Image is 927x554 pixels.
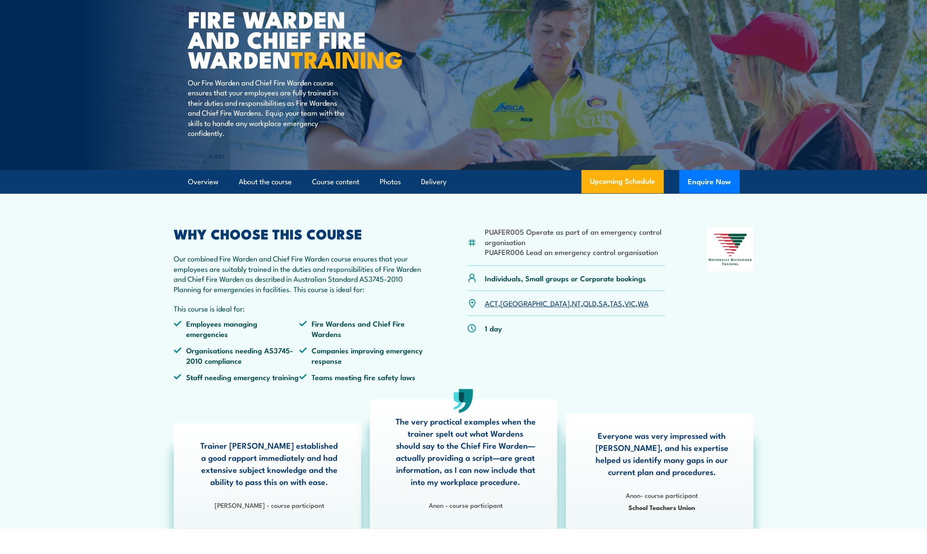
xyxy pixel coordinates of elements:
[299,372,425,382] li: Teams meeting fire safety laws
[591,429,732,478] p: Everyone was very impressed with [PERSON_NAME], and his expertise helped us identify many gaps in...
[291,41,403,76] strong: TRAINING
[485,247,665,257] li: PUAFER006 Lead an emergency control organisation
[610,298,622,308] a: TAS
[239,170,292,193] a: About the course
[626,490,698,500] strong: Anon- course participant
[215,500,324,510] strong: [PERSON_NAME] - course participant
[199,439,340,488] p: Trainer [PERSON_NAME] established a good rapport immediately and had extensive subject knowledge ...
[299,318,425,339] li: Fire Wardens and Chief Fire Wardens
[599,298,608,308] a: SA
[174,303,425,313] p: This course is ideal for:
[395,415,536,488] p: The very practical examples when the trainer spelt out what Wardens should say to the Chief Fire ...
[380,170,401,193] a: Photos
[679,170,740,193] button: Enquire Now
[591,502,732,512] span: School Teachers Union
[299,345,425,365] li: Companies improving emergency response
[174,318,300,339] li: Employees managing emergencies
[188,170,218,193] a: Overview
[624,298,636,308] a: VIC
[485,227,665,247] li: PUAFER005 Operate as part of an emergency control organisation
[174,345,300,365] li: Organisations needing AS3745-2010 compliance
[174,372,300,382] li: Staff needing emergency training
[583,298,596,308] a: QLD
[312,170,359,193] a: Course content
[174,253,425,294] p: Our combined Fire Warden and Chief Fire Warden course ensures that your employees are suitably tr...
[188,77,345,138] p: Our Fire Warden and Chief Fire Warden course ensures that your employees are fully trained in the...
[485,273,646,283] p: Individuals, Small groups or Corporate bookings
[428,500,502,510] strong: Anon - course participant
[707,227,754,271] img: Nationally Recognised Training logo.
[174,227,425,239] h2: WHY CHOOSE THIS COURSE
[581,170,664,193] a: Upcoming Schedule
[485,323,502,333] p: 1 day
[421,170,446,193] a: Delivery
[188,9,401,69] h1: Fire Warden and Chief Fire Warden
[638,298,649,308] a: WA
[500,298,570,308] a: [GEOGRAPHIC_DATA]
[572,298,581,308] a: NT
[485,298,498,308] a: ACT
[485,298,649,308] p: , , , , , , ,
